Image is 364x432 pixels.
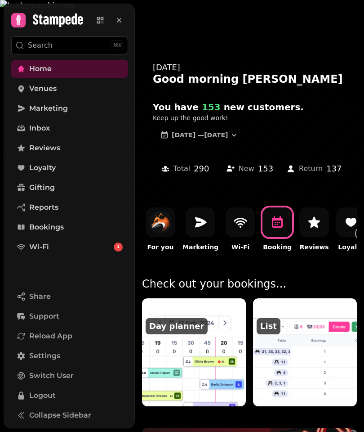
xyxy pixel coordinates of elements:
span: Collapse Sidebar [29,410,91,421]
a: Venues [11,80,128,98]
button: Reload App [11,327,128,345]
span: Reports [29,202,58,213]
a: Gifting [11,179,128,197]
span: Venues [29,83,57,94]
span: Reload App [29,331,72,342]
p: Check out your bookings... [142,277,357,298]
div: ⌘K [111,40,124,50]
button: Support [11,307,128,325]
span: Reviews [29,143,60,153]
img: aHR0cHM6Ly9zMy5ldS13ZXN0LTEuYW1hem9uYXdzLmNvbS9hc3NldHMuYmxhY2tieC5pby9wcm9kdWN0L2hvbWUvaW5mb3JtY... [142,298,246,406]
a: Day planner [142,298,246,406]
span: Logout [29,390,56,401]
span: Switch User [29,370,74,381]
p: Day planner [146,318,208,334]
a: List [253,298,357,406]
span: Home [29,63,52,74]
p: Marketing [182,243,218,252]
button: Share [11,288,128,306]
span: 1 [117,244,120,250]
button: [DATE] —[DATE] [153,126,246,144]
button: Logout [11,387,128,405]
a: Bookings [11,218,128,236]
a: Settings [11,347,128,365]
p: Keep up the good work! [153,113,346,122]
a: Marketing [11,99,128,117]
img: aHR0cHM6Ly9zMy5ldS13ZXN0LTEuYW1hem9uYXdzLmNvbS9hc3NldHMuYmxhY2tieC5pby9wcm9kdWN0L2hvbWUvaW5mb3JtY... [253,298,357,406]
span: Inbox [29,123,50,134]
a: Inbox [11,119,128,137]
a: Wi-Fi1 [11,238,128,256]
div: [DATE] [153,61,346,74]
span: Settings [29,351,60,361]
p: Reviews [300,243,329,252]
a: Home [11,60,128,78]
span: Wi-Fi [29,242,49,252]
p: For you [147,243,173,252]
h2: You have new customer s . [153,101,325,113]
button: Collapse Sidebar [11,406,128,424]
a: Reports [11,198,128,216]
div: Good morning [PERSON_NAME] [153,72,346,86]
p: Booking [263,243,292,252]
span: Loyalty [29,162,56,173]
span: Gifting [29,182,55,193]
span: Support [29,311,59,322]
p: Wi-Fi [231,243,249,252]
p: Loyalty [338,243,364,252]
p: Search [28,40,53,51]
span: Marketing [29,103,68,114]
p: List [257,318,280,334]
a: Reviews [11,139,128,157]
img: T F [150,211,171,233]
span: 153 [199,102,221,112]
span: [DATE] — [DATE] [172,132,228,138]
span: Bookings [29,222,64,233]
button: Switch User [11,367,128,385]
a: Loyalty [11,159,128,177]
span: Share [29,291,51,302]
button: Search⌘K [11,36,128,54]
